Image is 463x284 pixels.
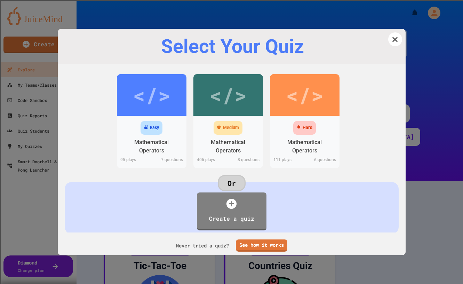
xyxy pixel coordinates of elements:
div: 406 play s [193,157,228,165]
div: 95 play s [117,157,152,165]
div: Medium [223,125,239,131]
div: Or [218,175,246,191]
div: Easy [150,125,159,131]
div: </> [286,79,324,111]
div: 111 play s [270,157,305,165]
div: Hard [303,125,312,131]
span: Never tried a quiz? [176,242,229,249]
div: Select Your Quiz [68,36,397,57]
div: Mathematical Operators [199,138,258,155]
a: See how it works [236,239,287,252]
div: 8 questions [228,157,263,165]
div: Mathematical Operators [122,138,181,155]
div: </> [209,79,247,111]
div: Mathematical Operators [275,138,334,155]
div: 6 questions [305,157,340,165]
div: </> [133,79,170,111]
div: 7 questions [152,157,186,165]
div: Create a quiz [204,212,260,226]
